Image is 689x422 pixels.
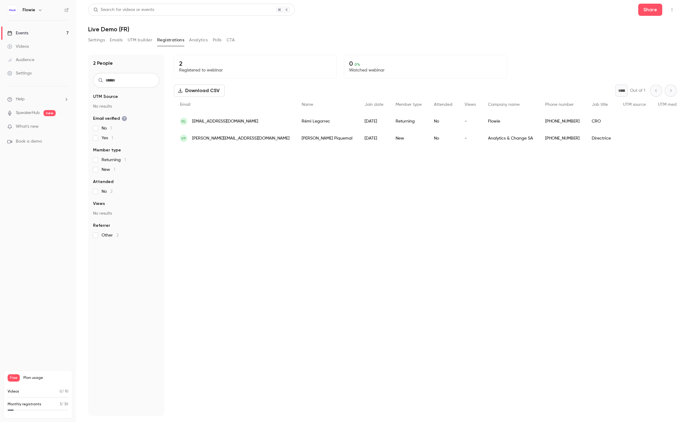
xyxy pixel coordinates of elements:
[192,118,258,125] span: [EMAIL_ADDRESS][DOMAIN_NAME]
[630,88,645,94] p: Out of 1
[174,85,225,97] button: Download CSV
[93,210,159,216] p: No results
[8,402,41,407] p: Monthly registrants
[16,96,25,102] span: Help
[349,60,501,67] p: 0
[43,110,56,116] span: new
[428,130,459,147] div: No
[365,102,383,107] span: Join date
[8,5,17,15] img: Flowie
[102,157,126,163] span: Returning
[482,113,539,130] div: Flowie
[157,35,184,45] button: Registrations
[60,403,61,406] span: 3
[93,60,113,67] h1: 2 People
[93,147,121,153] span: Member type
[93,179,113,185] span: Attended
[93,7,154,13] div: Search for videos or events
[93,103,159,109] p: No results
[355,62,360,67] span: 0 %
[128,35,152,45] button: UTM builder
[488,102,520,107] span: Company name
[16,138,42,145] span: Book a demo
[638,4,662,16] button: Share
[586,130,617,147] div: Directrice
[7,57,34,63] div: Audience
[545,102,574,107] span: Phone number
[390,130,428,147] div: New
[296,130,358,147] div: [PERSON_NAME] Piquemal
[23,375,68,380] span: Plan usage
[227,35,235,45] button: CTA
[192,135,289,142] span: [PERSON_NAME][EMAIL_ADDRESS][DOMAIN_NAME]
[102,135,113,141] span: Yes
[61,124,69,130] iframe: Noticeable Trigger
[623,102,646,107] span: UTM source
[16,110,40,116] a: SpeakerHub
[60,390,62,393] span: 0
[539,113,586,130] div: [PHONE_NUMBER]
[7,43,29,50] div: Videos
[88,26,677,33] h1: Live Demo (FR)
[179,60,331,67] p: 2
[390,113,428,130] div: Returning
[16,123,39,130] span: What's new
[102,167,115,173] span: New
[93,223,110,229] span: Referrer
[102,125,112,131] span: No
[93,94,118,100] span: UTM Source
[8,374,20,382] span: Free
[189,35,208,45] button: Analytics
[110,126,112,130] span: 1
[459,130,482,147] div: -
[93,201,105,207] span: Views
[60,402,68,407] p: / 30
[349,67,501,73] p: Watched webinar
[180,102,190,107] span: Email
[396,102,422,107] span: Member type
[112,136,113,140] span: 1
[23,7,35,13] h6: Flowie
[181,136,186,141] span: VP
[434,102,452,107] span: Attended
[658,102,684,107] span: UTM medium
[8,389,19,394] p: Videos
[88,35,105,45] button: Settings
[110,35,123,45] button: Emails
[116,233,119,237] span: 2
[93,94,159,238] section: facet-groups
[7,70,32,76] div: Settings
[110,189,113,194] span: 2
[7,30,28,36] div: Events
[296,113,358,130] div: Rémi Legorrec
[213,35,222,45] button: Polls
[60,389,68,394] p: / 10
[179,67,331,73] p: Registered to webinar
[93,116,127,122] span: Email verified
[102,232,119,238] span: Other
[358,130,390,147] div: [DATE]
[482,130,539,147] div: Analytics & Change SA
[428,113,459,130] div: No
[7,96,69,102] li: help-dropdown-opener
[358,113,390,130] div: [DATE]
[539,130,586,147] div: [PHONE_NUMBER]
[114,168,115,172] span: 1
[102,189,113,195] span: No
[302,102,313,107] span: Name
[465,102,476,107] span: Views
[182,119,186,124] span: RL
[124,158,126,162] span: 1
[459,113,482,130] div: -
[592,102,608,107] span: Job title
[586,113,617,130] div: CRO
